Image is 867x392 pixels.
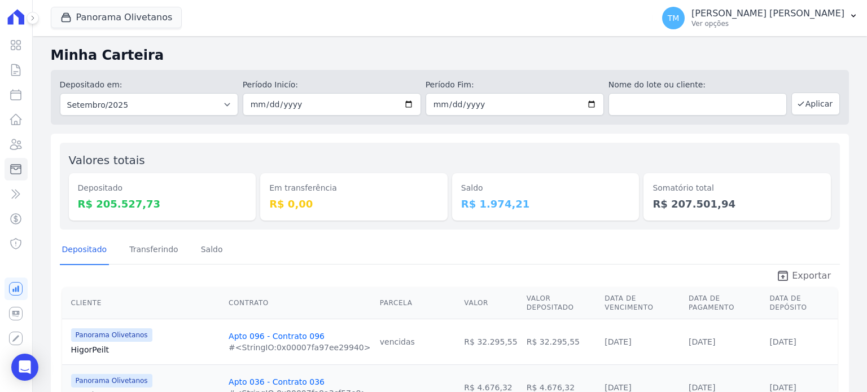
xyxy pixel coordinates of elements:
[653,2,867,34] button: TM [PERSON_NAME] [PERSON_NAME] Ver opções
[127,236,181,265] a: Transferindo
[769,383,796,392] a: [DATE]
[380,337,415,346] a: vencidas
[653,196,822,212] dd: R$ 207.501,94
[269,196,439,212] dd: R$ 0,00
[461,196,630,212] dd: R$ 1.974,21
[11,354,38,381] div: Open Intercom Messenger
[792,269,831,283] span: Exportar
[522,287,601,319] th: Valor Depositado
[224,287,375,319] th: Contrato
[600,287,684,319] th: Data de Vencimento
[689,337,715,346] a: [DATE]
[426,79,604,91] label: Período Fim:
[78,196,247,212] dd: R$ 205.527,73
[71,344,220,355] a: HigorPeilt
[605,337,631,346] a: [DATE]
[229,342,370,353] div: #<StringIO:0x00007fa97ee29940>
[71,374,152,387] span: Panorama Olivetanos
[691,19,844,28] p: Ver opções
[668,14,680,22] span: TM
[199,236,225,265] a: Saldo
[608,79,787,91] label: Nome do lote ou cliente:
[51,45,849,65] h2: Minha Carteira
[605,383,631,392] a: [DATE]
[689,383,715,392] a: [DATE]
[229,332,325,341] a: Apto 096 - Contrato 096
[691,8,844,19] p: [PERSON_NAME] [PERSON_NAME]
[60,80,122,89] label: Depositado em:
[459,319,522,364] td: R$ 32.295,55
[767,269,840,285] a: unarchive Exportar
[522,319,601,364] td: R$ 32.295,55
[791,93,840,115] button: Aplicar
[461,182,630,194] dt: Saldo
[69,153,145,167] label: Valores totais
[71,328,152,342] span: Panorama Olivetanos
[60,236,110,265] a: Depositado
[78,182,247,194] dt: Depositado
[653,182,822,194] dt: Somatório total
[243,79,421,91] label: Período Inicío:
[51,7,182,28] button: Panorama Olivetanos
[765,287,838,319] th: Data de Depósito
[229,377,325,386] a: Apto 036 - Contrato 036
[769,337,796,346] a: [DATE]
[459,287,522,319] th: Valor
[684,287,765,319] th: Data de Pagamento
[269,182,439,194] dt: Em transferência
[375,287,460,319] th: Parcela
[776,269,790,283] i: unarchive
[62,287,224,319] th: Cliente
